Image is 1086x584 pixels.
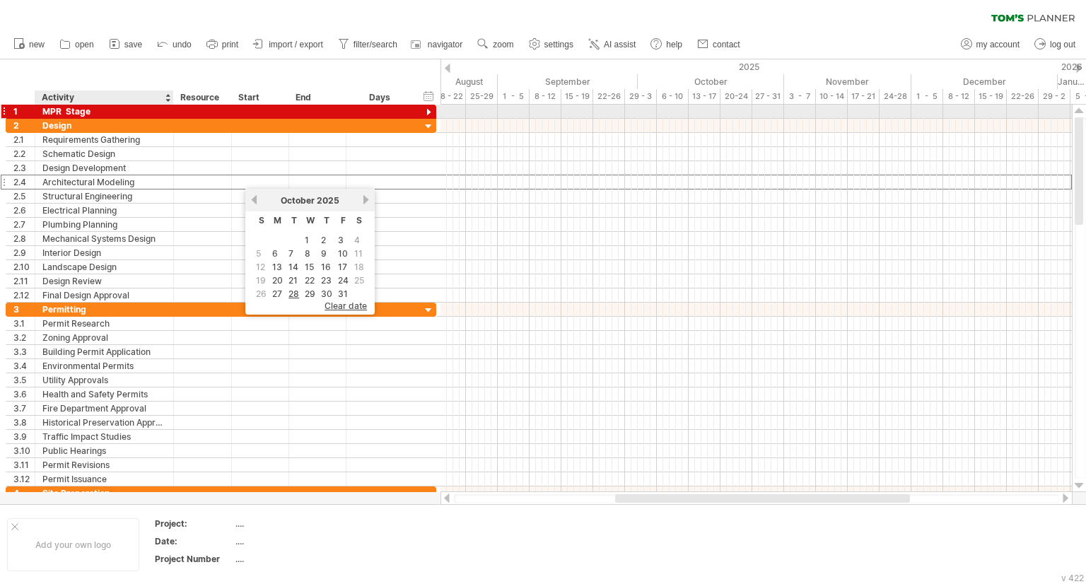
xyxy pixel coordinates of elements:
[13,345,35,358] div: 3.3
[42,402,166,415] div: Fire Department Approval
[249,194,259,205] a: previous
[13,288,35,302] div: 2.12
[303,274,316,287] a: 22
[269,40,323,49] span: import / export
[271,247,279,260] a: 6
[346,90,413,105] div: Days
[255,247,262,260] span: 5
[42,472,166,486] div: Permit Issuance
[325,300,367,311] span: clear date
[271,274,284,287] a: 20
[352,234,366,246] td: this is a weekend day
[42,317,166,330] div: Permit Research
[42,274,166,288] div: Design Review
[155,553,233,565] div: Project Number
[434,89,466,104] div: 18 - 22
[42,147,166,160] div: Schematic Design
[13,246,35,259] div: 2.9
[42,288,166,302] div: Final Design Approval
[42,303,166,316] div: Permitting
[153,35,196,54] a: undo
[13,274,35,288] div: 2.11
[317,195,339,206] span: 2025
[42,373,166,387] div: Utility Approvals
[42,416,166,429] div: Historical Preservation Approval
[593,89,625,104] div: 22-26
[13,444,35,457] div: 3.10
[13,416,35,429] div: 3.8
[911,89,943,104] div: 1 - 5
[353,260,366,274] span: 18
[287,260,300,274] a: 14
[271,287,284,300] a: 27
[13,387,35,401] div: 3.6
[784,89,816,104] div: 3 - 7
[13,119,35,132] div: 2
[75,40,94,49] span: open
[493,40,513,49] span: zoom
[352,274,366,286] td: this is a weekend day
[255,260,267,274] span: 12
[604,40,636,49] span: AI assist
[42,359,166,373] div: Environmental Permits
[56,35,98,54] a: open
[911,74,1058,89] div: December 2025
[752,89,784,104] div: 27 - 31
[235,535,354,547] div: ....
[337,274,350,287] a: 24
[354,40,397,49] span: filter/search
[320,233,327,247] a: 2
[303,233,310,247] a: 1
[975,89,1007,104] div: 15 - 19
[255,274,267,287] span: 19
[320,287,334,300] a: 30
[155,535,233,547] div: Date:
[13,486,35,500] div: 4
[13,133,35,146] div: 2.1
[1050,40,1075,49] span: log out
[585,35,640,54] a: AI assist
[361,194,371,205] a: next
[474,35,518,54] a: zoom
[235,518,354,530] div: ....
[324,215,329,226] span: Thursday
[848,89,880,104] div: 17 - 21
[466,89,498,104] div: 25-29
[259,215,264,226] span: Sunday
[13,303,35,316] div: 3
[42,486,166,500] div: Site Preparation
[105,35,146,54] a: save
[13,472,35,486] div: 3.12
[544,40,573,49] span: settings
[638,74,784,89] div: October 2025
[689,89,720,104] div: 13 - 17
[498,74,638,89] div: September 2025
[880,89,911,104] div: 24-28
[42,90,165,105] div: Activity
[250,35,327,54] a: import / export
[525,35,578,54] a: settings
[180,90,223,105] div: Resource
[1039,89,1070,104] div: 29 - 2
[341,215,346,226] span: Friday
[625,89,657,104] div: 29 - 3
[42,260,166,274] div: Landscape Design
[42,105,166,118] div: MPR Stage
[255,287,268,300] span: 26
[303,247,312,260] a: 8
[13,175,35,189] div: 2.4
[7,518,139,571] div: Add your own logo
[42,331,166,344] div: Zoning Approval
[816,89,848,104] div: 10 - 14
[353,247,364,260] span: 11
[353,274,366,287] span: 25
[42,218,166,231] div: Plumbing Planning
[42,133,166,146] div: Requirements Gathering
[1031,35,1080,54] a: log out
[254,288,269,300] td: this is a weekend day
[1007,89,1039,104] div: 22-26
[155,518,233,530] div: Project:
[42,458,166,472] div: Permit Revisions
[334,35,402,54] a: filter/search
[291,215,297,226] span: Tuesday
